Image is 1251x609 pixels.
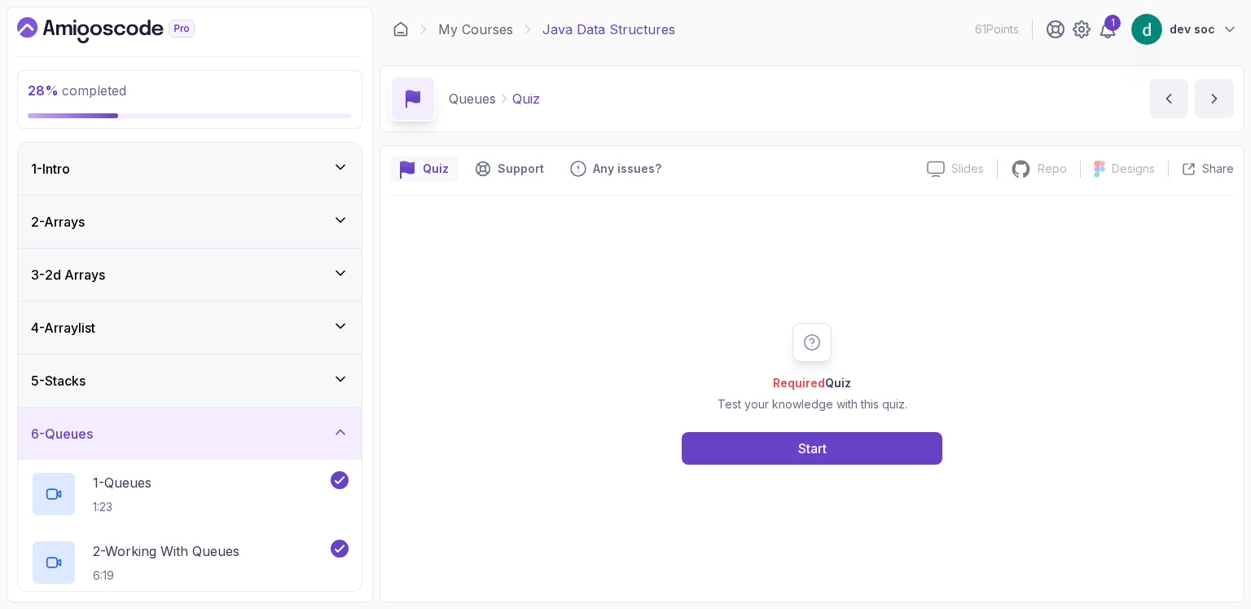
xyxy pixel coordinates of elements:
[1168,161,1234,177] button: Share
[18,249,362,301] button: 3-2d Arrays
[1195,79,1234,118] button: next content
[449,89,496,108] p: Queues
[93,499,151,515] p: 1:23
[1112,161,1155,177] p: Designs
[28,82,126,99] span: completed
[31,540,349,585] button: 2-Working With Queues6:19
[393,21,409,38] a: Dashboard
[560,156,671,182] button: Feedback button
[1130,13,1238,46] button: user profile imagedev soc
[1202,161,1234,177] p: Share
[465,156,554,182] button: Support button
[951,161,984,177] p: Slides
[93,473,151,492] p: 1 - Queues
[31,265,105,285] h3: 3 - 2d Arrays
[18,302,362,354] button: 4-Arraylist
[31,159,70,179] h3: 1 - Intro
[423,161,449,177] p: Quiz
[975,21,1019,38] p: 61 Points
[93,541,239,561] p: 2 - Working With Queues
[682,432,942,465] button: Start
[18,408,362,460] button: 6-Queues
[1098,20,1117,39] a: 1
[1170,21,1215,38] p: dev soc
[93,567,239,584] p: 6:19
[593,161,661,177] p: Any issues?
[542,20,675,39] p: Java Data Structures
[18,196,362,248] button: 2-Arrays
[31,212,85,232] h3: 2 - Arrays
[28,82,59,99] span: 28 %
[718,375,907,391] h2: Quiz
[31,318,95,338] h3: 4 - Arraylist
[18,355,362,407] button: 5-Stacks
[773,376,825,390] span: Required
[1131,14,1162,45] img: user profile image
[438,20,513,39] a: My Courses
[798,439,827,458] div: Start
[390,156,459,182] button: quiz button
[1038,161,1067,177] p: Repo
[1149,79,1188,118] button: previous content
[1104,15,1121,31] div: 1
[17,17,232,43] a: Dashboard
[31,471,349,517] button: 1-Queues1:23
[498,161,544,177] p: Support
[18,143,362,195] button: 1-Intro
[31,371,86,391] h3: 5 - Stacks
[718,396,907,413] p: Test your knowledge with this quiz.
[512,89,540,108] p: Quiz
[31,424,93,444] h3: 6 - Queues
